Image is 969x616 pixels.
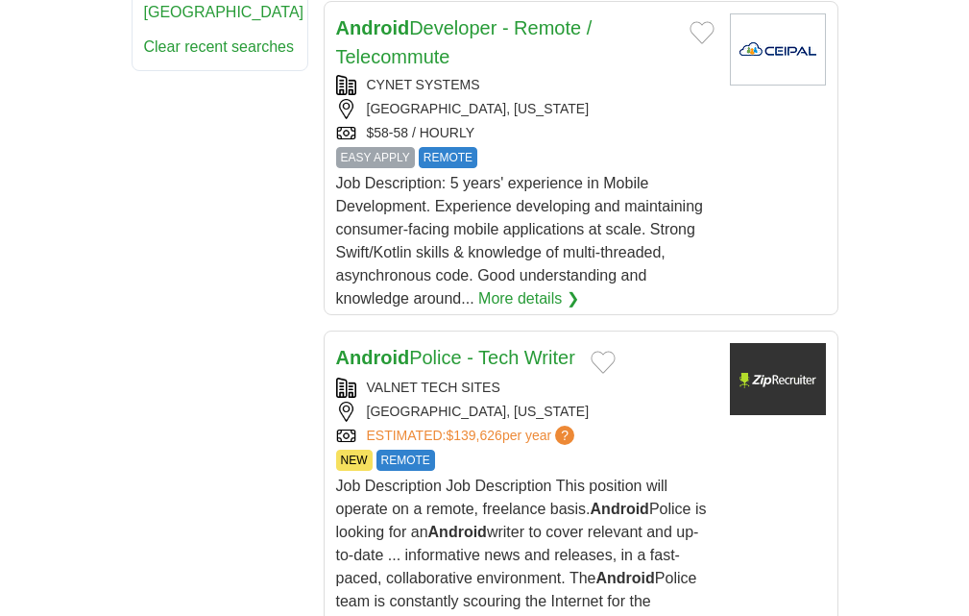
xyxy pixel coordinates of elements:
img: Company logo [730,343,826,415]
button: Add to favorite jobs [591,351,616,374]
span: EASY APPLY [336,147,415,168]
img: Company logo [730,13,826,86]
span: Job Description: 5 years' experience in Mobile Development. Experience developing and maintaining... [336,175,703,307]
strong: Android [428,524,487,540]
strong: Android [336,347,410,368]
a: AndroidDeveloper - Remote / Telecommute [336,17,593,67]
span: REMOTE [419,147,477,168]
strong: Android [595,570,654,586]
span: ? [555,426,574,445]
strong: Android [336,17,410,38]
div: VALNET TECH SITES [336,378,715,398]
a: Clear recent searches [144,38,295,55]
div: [GEOGRAPHIC_DATA], [US_STATE] [336,402,715,422]
div: [GEOGRAPHIC_DATA], [US_STATE] [336,99,715,119]
span: NEW [336,450,373,471]
button: Add to favorite jobs [690,21,715,44]
div: $58-58 / HOURLY [336,123,715,143]
span: REMOTE [376,450,435,471]
a: More details ❯ [478,287,579,310]
div: CYNET SYSTEMS [336,75,715,95]
span: $139,626 [446,428,501,443]
a: AndroidPolice - Tech Writer [336,347,575,368]
a: ESTIMATED:$139,626per year? [367,426,579,446]
strong: Android [591,501,649,517]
